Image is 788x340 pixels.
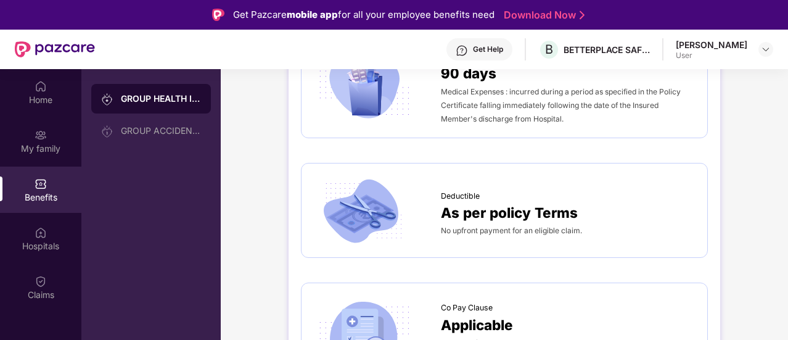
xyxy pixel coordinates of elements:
[121,126,201,136] div: GROUP ACCIDENTAL INSURANCE
[564,44,650,56] div: BETTERPLACE SAFETY SOLUTIONS PRIVATE LIMITED
[441,190,480,202] span: Deductible
[473,44,503,54] div: Get Help
[314,50,414,120] img: icon
[35,178,47,190] img: svg+xml;base64,PHN2ZyBpZD0iQmVuZWZpdHMiIHhtbG5zPSJodHRwOi8vd3d3LnczLm9yZy8yMDAwL3N2ZyIgd2lkdGg9Ij...
[441,226,582,235] span: No upfront payment for an eligible claim.
[580,9,585,22] img: Stroke
[35,129,47,141] img: svg+xml;base64,PHN2ZyB3aWR0aD0iMjAiIGhlaWdodD0iMjAiIHZpZXdCb3g9IjAgMCAyMCAyMCIgZmlsbD0ibm9uZSIgeG...
[441,302,493,314] span: Co Pay Clause
[35,80,47,93] img: svg+xml;base64,PHN2ZyBpZD0iSG9tZSIgeG1sbnM9Imh0dHA6Ly93d3cudzMub3JnLzIwMDAvc3ZnIiB3aWR0aD0iMjAiIG...
[441,202,578,223] span: As per policy Terms
[101,93,113,106] img: svg+xml;base64,PHN2ZyB3aWR0aD0iMjAiIGhlaWdodD0iMjAiIHZpZXdCb3g9IjAgMCAyMCAyMCIgZmlsbD0ibm9uZSIgeG...
[441,314,513,336] span: Applicable
[15,41,95,57] img: New Pazcare Logo
[212,9,224,21] img: Logo
[287,9,338,20] strong: mobile app
[441,62,496,84] span: 90 days
[761,44,771,54] img: svg+xml;base64,PHN2ZyBpZD0iRHJvcGRvd24tMzJ4MzIiIHhtbG5zPSJodHRwOi8vd3d3LnczLm9yZy8yMDAwL3N2ZyIgd2...
[545,42,553,57] span: B
[314,176,414,246] img: icon
[233,7,495,22] div: Get Pazcare for all your employee benefits need
[676,39,747,51] div: [PERSON_NAME]
[101,125,113,138] img: svg+xml;base64,PHN2ZyB3aWR0aD0iMjAiIGhlaWdodD0iMjAiIHZpZXdCb3g9IjAgMCAyMCAyMCIgZmlsbD0ibm9uZSIgeG...
[121,93,201,105] div: GROUP HEALTH INSURANCE
[441,87,681,123] span: Medical Expenses : incurred during a period as specified in the Policy Certificate falling immedi...
[35,275,47,288] img: svg+xml;base64,PHN2ZyBpZD0iQ2xhaW0iIHhtbG5zPSJodHRwOi8vd3d3LnczLm9yZy8yMDAwL3N2ZyIgd2lkdGg9IjIwIi...
[504,9,581,22] a: Download Now
[35,226,47,239] img: svg+xml;base64,PHN2ZyBpZD0iSG9zcGl0YWxzIiB4bWxucz0iaHR0cDovL3d3dy53My5vcmcvMjAwMC9zdmciIHdpZHRoPS...
[456,44,468,57] img: svg+xml;base64,PHN2ZyBpZD0iSGVscC0zMngzMiIgeG1sbnM9Imh0dHA6Ly93d3cudzMub3JnLzIwMDAvc3ZnIiB3aWR0aD...
[676,51,747,60] div: User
